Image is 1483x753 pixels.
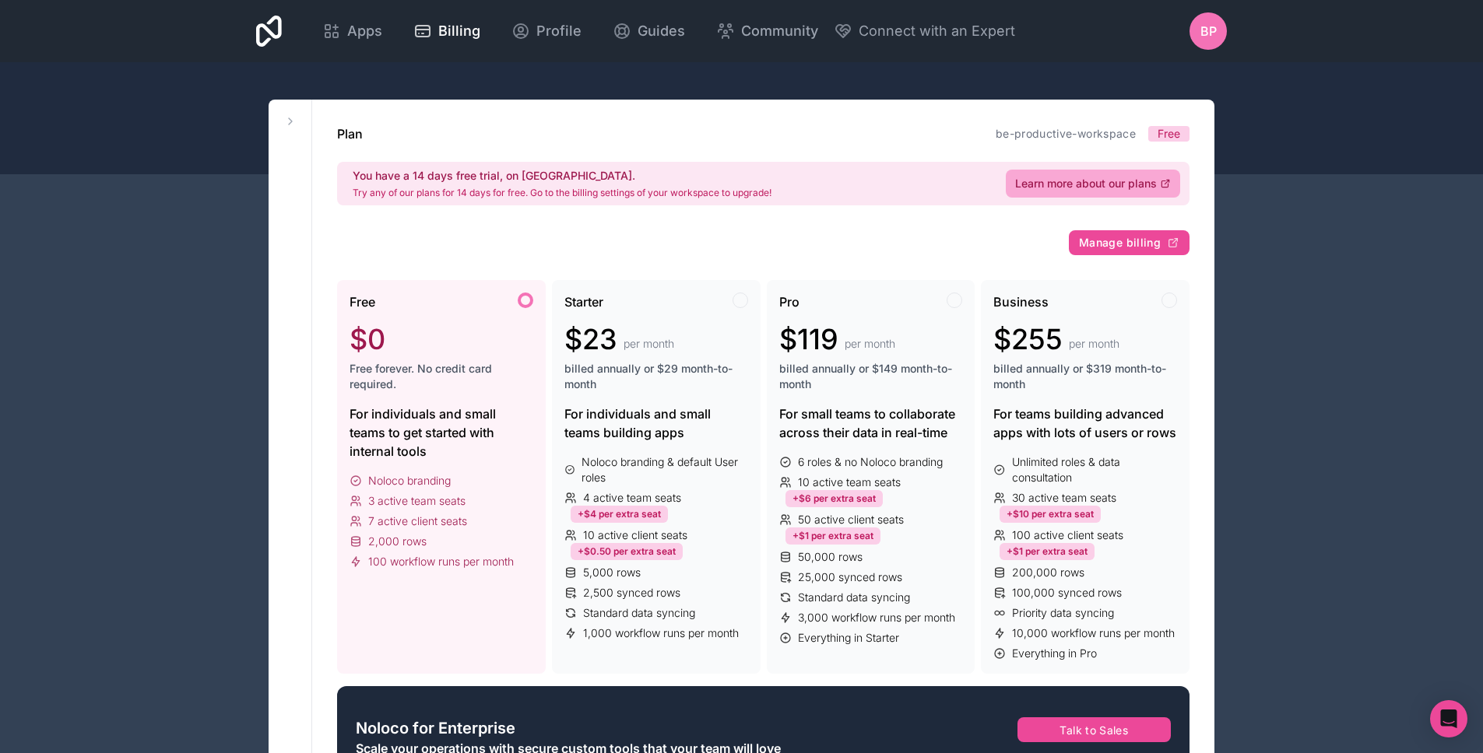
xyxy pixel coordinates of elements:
[624,336,674,352] span: per month
[1012,605,1114,621] span: Priority data syncing
[350,405,533,461] div: For individuals and small teams to get started with internal tools
[499,14,594,48] a: Profile
[1069,336,1119,352] span: per month
[859,20,1015,42] span: Connect with an Expert
[583,490,681,506] span: 4 active team seats
[1069,230,1190,255] button: Manage billing
[564,361,748,392] span: billed annually or $29 month-to-month
[798,590,910,605] span: Standard data syncing
[564,324,617,355] span: $23
[798,630,899,646] span: Everything in Starter
[1012,490,1116,506] span: 30 active team seats
[993,324,1063,355] span: $255
[1158,126,1180,142] span: Free
[1012,454,1177,485] span: Unlimited roles & data consultation
[1000,506,1101,523] div: +$10 per extra seat
[600,14,698,48] a: Guides
[564,405,748,442] div: For individuals and small teams building apps
[1015,176,1157,191] span: Learn more about our plans
[368,554,514,569] span: 100 workflow runs per month
[350,361,533,392] span: Free forever. No credit card required.
[350,292,375,311] span: Free
[368,493,466,509] span: 3 active team seats
[798,475,901,490] span: 10 active team seats
[583,527,687,543] span: 10 active client seats
[583,605,695,621] span: Standard data syncing
[845,336,895,352] span: per month
[368,473,451,489] span: Noloco branding
[571,543,683,560] div: +$0.50 per extra seat
[438,20,480,42] span: Billing
[1430,700,1467,737] div: Open Intercom Messenger
[741,20,818,42] span: Community
[1012,625,1175,641] span: 10,000 workflow runs per month
[1200,22,1217,40] span: BP
[356,717,515,739] span: Noloco for Enterprise
[350,324,385,355] span: $0
[798,569,902,585] span: 25,000 synced rows
[993,405,1177,442] div: For teams building advanced apps with lots of users or rows
[834,20,1015,42] button: Connect with an Expert
[310,14,395,48] a: Apps
[1006,170,1180,198] a: Learn more about our plans
[1079,236,1161,250] span: Manage billing
[798,512,904,527] span: 50 active client seats
[571,506,668,523] div: +$4 per extra seat
[564,292,603,311] span: Starter
[353,187,771,199] p: Try any of our plans for 14 days for free. Go to the billing settings of your workspace to upgrade!
[583,585,680,601] span: 2,500 synced rows
[996,127,1136,140] a: be-productive-workspace
[785,490,883,507] div: +$6 per extra seat
[704,14,831,48] a: Community
[353,168,771,184] h2: You have a 14 days free trial, on [GEOGRAPHIC_DATA].
[779,361,963,392] span: billed annually or $149 month-to-month
[993,292,1049,311] span: Business
[785,527,880,545] div: +$1 per extra seat
[401,14,493,48] a: Billing
[582,454,747,485] span: Noloco branding & default User roles
[1012,565,1084,580] span: 200,000 rows
[536,20,582,42] span: Profile
[1012,527,1123,543] span: 100 active client seats
[583,565,641,580] span: 5,000 rows
[779,324,838,355] span: $119
[347,20,382,42] span: Apps
[337,124,363,143] h1: Plan
[368,513,467,529] span: 7 active client seats
[798,454,943,470] span: 6 roles & no Noloco branding
[779,292,799,311] span: Pro
[638,20,685,42] span: Guides
[779,405,963,442] div: For small teams to collaborate across their data in real-time
[1017,717,1172,742] button: Talk to Sales
[798,610,955,625] span: 3,000 workflow runs per month
[798,549,863,565] span: 50,000 rows
[1012,646,1097,661] span: Everything in Pro
[1000,543,1095,560] div: +$1 per extra seat
[1012,585,1122,601] span: 100,000 synced rows
[583,625,739,641] span: 1,000 workflow runs per month
[993,361,1177,392] span: billed annually or $319 month-to-month
[368,534,427,549] span: 2,000 rows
